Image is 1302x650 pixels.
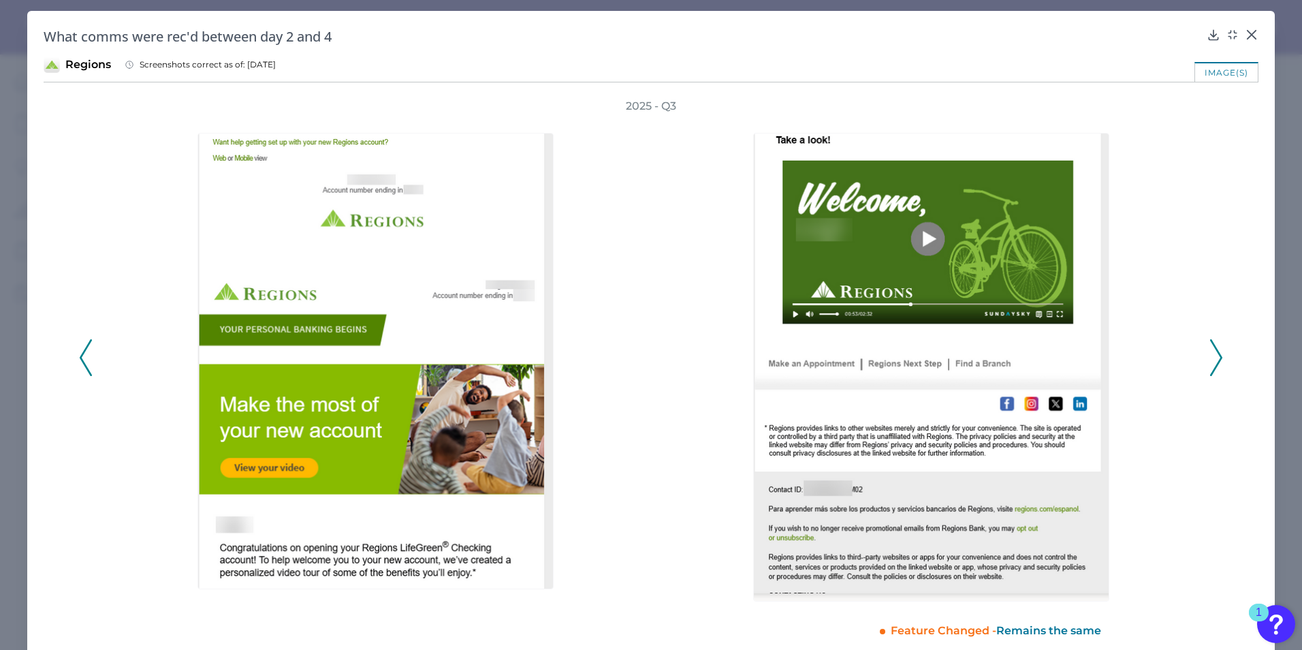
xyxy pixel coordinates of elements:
[1256,613,1262,630] div: 1
[44,57,60,73] img: Regions
[44,27,1201,46] h2: What comms were rec'd between day 2 and 4
[1257,605,1295,643] button: Open Resource Center, 1 new notification
[197,133,554,589] img: 7205c-Regions-Onboarding-Q3-2025.png
[140,59,276,70] span: Screenshots correct as of: [DATE]
[891,618,1258,638] div: Feature Changed -
[996,624,1101,637] span: Remains the same
[753,133,1109,602] img: 7205d-Regions-Onboarding-Q3-2025.png
[1194,62,1258,82] div: image(s)
[626,99,676,114] h3: 2025 - Q3
[65,57,111,72] span: Regions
